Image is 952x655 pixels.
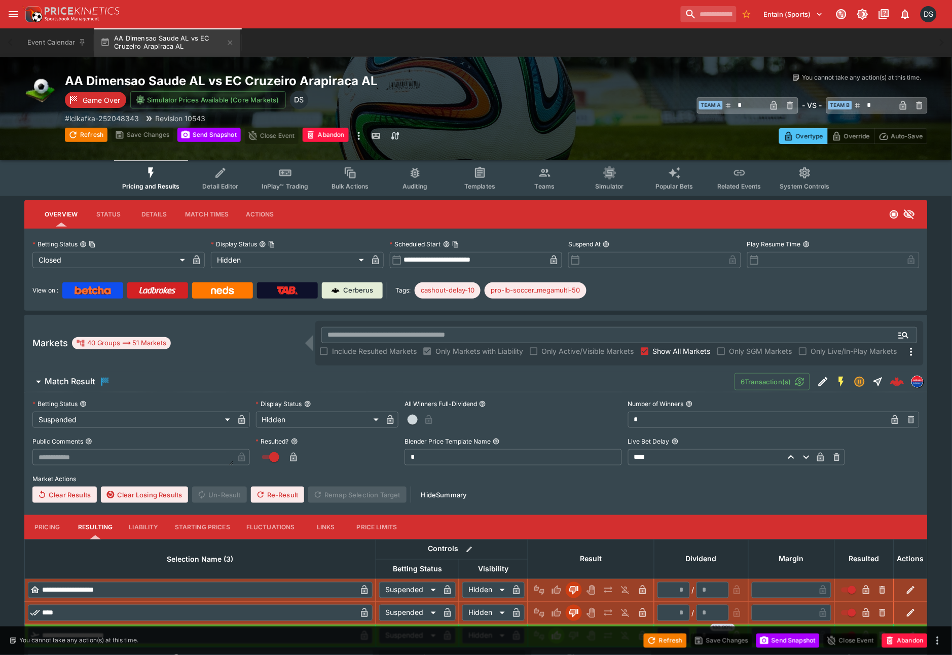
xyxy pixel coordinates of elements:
div: Hidden [462,605,508,621]
img: TabNZ [277,286,298,295]
button: Send Snapshot [756,634,820,648]
button: Suspend At [603,241,610,248]
img: Betcha [75,286,111,295]
span: Betting Status [382,563,453,575]
button: Scheduled StartCopy To Clipboard [443,241,450,248]
button: Refresh [644,634,686,648]
span: Include Resulted Markets [332,346,417,356]
input: search [681,6,737,22]
img: soccer.png [24,73,57,105]
img: logo-cerberus--red.svg [890,375,904,389]
button: Edit Detail [814,373,832,391]
span: cashout-delay-10 [415,285,481,296]
h6: Match Result [45,376,95,387]
button: Send Snapshot [177,128,241,142]
div: Suspended [379,605,440,621]
button: Starting Prices [167,515,238,539]
button: Resulted? [291,438,298,445]
p: Blender Price Template Name [405,437,491,446]
button: 6Transaction(s) [735,373,810,390]
span: Mark an event as closed and abandoned. [303,129,348,139]
p: Override [844,131,870,141]
p: Number of Winners [628,399,684,408]
button: Links [303,515,349,539]
p: All Winners Full-Dividend [405,399,477,408]
div: Hidden [256,412,383,428]
button: Not Set [531,605,547,621]
div: 969b9893-c23a-4984-8017-b31c2db260d2 [890,375,904,389]
th: Actions [894,539,928,578]
button: Match Result [24,372,735,392]
p: Public Comments [32,437,83,446]
button: Win [548,582,565,598]
span: Visibility [467,563,520,575]
button: more [932,635,944,647]
button: Refresh [65,128,107,142]
span: Only Live/In-Play Markets [811,346,897,356]
label: View on : [32,282,58,299]
button: Clear Results [32,487,97,503]
h5: Markets [32,337,68,349]
span: Only SGM Markets [729,346,792,356]
th: Dividend [654,539,749,578]
div: lclkafka [911,376,924,388]
img: Ladbrokes [139,286,176,295]
button: Re-Result [251,487,304,503]
p: You cannot take any action(s) at this time. [19,636,138,645]
button: Lose [566,582,582,598]
button: Clear Losing Results [101,487,188,503]
p: Play Resume Time [747,240,801,248]
a: 969b9893-c23a-4984-8017-b31c2db260d2 [887,372,907,392]
button: Match Times [177,202,237,227]
button: Play Resume Time [803,241,810,248]
span: InPlay™ Trading [262,183,309,190]
button: Notifications [896,5,914,23]
button: Void [583,582,599,598]
span: Un-Result [192,487,246,503]
p: Cerberus [344,285,374,296]
svg: More [905,346,918,358]
span: Detail Editor [202,183,238,190]
button: Details [131,202,177,227]
img: Cerberus [332,286,340,295]
button: Win [548,605,565,621]
button: Override [827,128,874,144]
button: Pricing [24,515,70,539]
button: Betting StatusCopy To Clipboard [80,241,87,248]
button: Number of Winners [686,401,693,408]
span: Popular Bets [655,183,693,190]
span: Auditing [402,183,427,190]
p: You cannot take any action(s) at this time. [802,73,922,82]
p: Display Status [256,399,302,408]
div: Betting Target: cerberus [485,282,587,299]
button: Price Limits [349,515,406,539]
button: more [353,128,365,144]
button: Connected to PK [832,5,851,23]
h2: Copy To Clipboard [65,73,496,89]
p: Betting Status [32,399,78,408]
p: Resulted? [256,437,289,446]
button: Select Tenant [758,6,829,22]
h6: - VS - [802,100,822,111]
button: Simulator Prices Available (Core Markets) [130,91,286,108]
span: System Controls [780,183,830,190]
div: 40 Groups 51 Markets [76,337,167,349]
button: Public Comments [85,438,92,445]
span: Only Active/Visible Markets [542,346,634,356]
p: Live Bet Delay [628,437,670,446]
button: All Winners Full-Dividend [479,401,486,408]
svg: Hidden [903,208,916,221]
label: Tags: [395,282,411,299]
p: Auto-Save [891,131,923,141]
button: Resulting [70,515,121,539]
button: Copy To Clipboard [452,241,459,248]
button: Open [895,326,913,344]
div: Hidden [211,252,367,268]
button: Actions [237,202,283,227]
button: Lose [566,605,582,621]
button: Abandon [882,634,928,648]
label: Market Actions [32,471,920,487]
button: HideSummary [415,487,473,503]
button: Documentation [875,5,893,23]
p: Copy To Clipboard [65,113,139,124]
